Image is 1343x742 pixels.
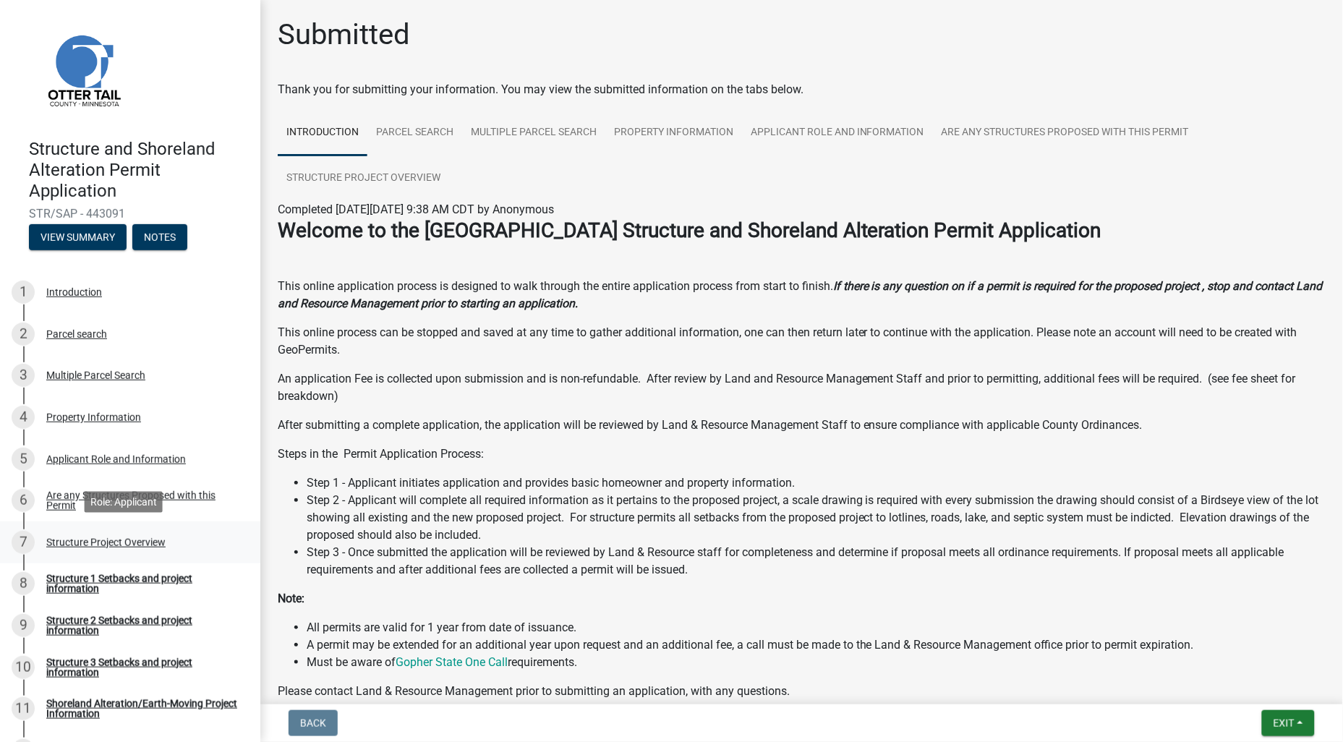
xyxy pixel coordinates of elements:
div: 8 [12,572,35,595]
div: Are any Structures Proposed with this Permit [46,490,237,511]
div: 11 [12,697,35,720]
p: Steps in the Permit Application Process: [278,445,1326,463]
div: 3 [12,364,35,387]
div: 6 [12,489,35,512]
li: Step 1 - Applicant initiates application and provides basic homeowner and property information. [307,474,1326,492]
strong: Note: [278,592,304,605]
h4: Structure and Shoreland Alteration Permit Application [29,139,249,201]
span: Exit [1274,717,1295,729]
img: Otter Tail County, Minnesota [29,15,137,124]
strong: Welcome to the [GEOGRAPHIC_DATA] Structure and Shoreland Alteration Permit Application [278,218,1101,242]
div: Structure 2 Setbacks and project information [46,615,237,636]
p: Please contact Land & Resource Management prior to submitting an application, with any questions. [278,683,1326,700]
li: Step 2 - Applicant will complete all required information as it pertains to the proposed project,... [307,492,1326,544]
button: Back [289,710,338,736]
div: Thank you for submitting your information. You may view the submitted information on the tabs below. [278,81,1326,98]
div: Parcel search [46,329,107,339]
wm-modal-confirm: Notes [132,233,187,244]
button: View Summary [29,224,127,250]
a: Structure Project Overview [278,155,449,202]
div: Multiple Parcel Search [46,370,145,380]
div: Shoreland Alteration/Earth-Moving Project Information [46,699,237,719]
a: Gopher State One Call [396,655,508,669]
a: Introduction [278,110,367,156]
a: Multiple Parcel Search [462,110,605,156]
p: This online process can be stopped and saved at any time to gather additional information, one ca... [278,324,1326,359]
div: Structure 1 Setbacks and project information [46,573,237,594]
div: 1 [12,281,35,304]
li: A permit may be extended for an additional year upon request and an additional fee, a call must b... [307,636,1326,654]
div: 2 [12,323,35,346]
div: 9 [12,614,35,637]
div: Structure Project Overview [46,537,166,547]
div: Structure 3 Setbacks and project information [46,657,237,678]
div: 4 [12,406,35,429]
li: Must be aware of requirements. [307,654,1326,671]
div: 7 [12,531,35,554]
span: Back [300,717,326,729]
a: Property Information [605,110,742,156]
button: Exit [1262,710,1315,736]
li: All permits are valid for 1 year from date of issuance. [307,619,1326,636]
span: Completed [DATE][DATE] 9:38 AM CDT by Anonymous [278,202,554,216]
div: Role: Applicant [85,491,163,512]
a: Parcel search [367,110,462,156]
strong: If there is any question on if a permit is required for the proposed project , stop and contact L... [278,279,1323,310]
div: Applicant Role and Information [46,454,186,464]
div: 5 [12,448,35,471]
p: After submitting a complete application, the application will be reviewed by Land & Resource Mana... [278,417,1326,434]
div: Property Information [46,412,141,422]
wm-modal-confirm: Summary [29,233,127,244]
p: An application Fee is collected upon submission and is non-refundable. After review by Land and R... [278,370,1326,405]
h1: Submitted [278,17,410,52]
div: 10 [12,656,35,679]
button: Notes [132,224,187,250]
a: Are any Structures Proposed with this Permit [933,110,1198,156]
span: STR/SAP - 443091 [29,207,231,221]
li: Step 3 - Once submitted the application will be reviewed by Land & Resource staff for completenes... [307,544,1326,579]
p: This online application process is designed to walk through the entire application process from s... [278,278,1326,312]
div: Introduction [46,287,102,297]
a: Applicant Role and Information [742,110,933,156]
